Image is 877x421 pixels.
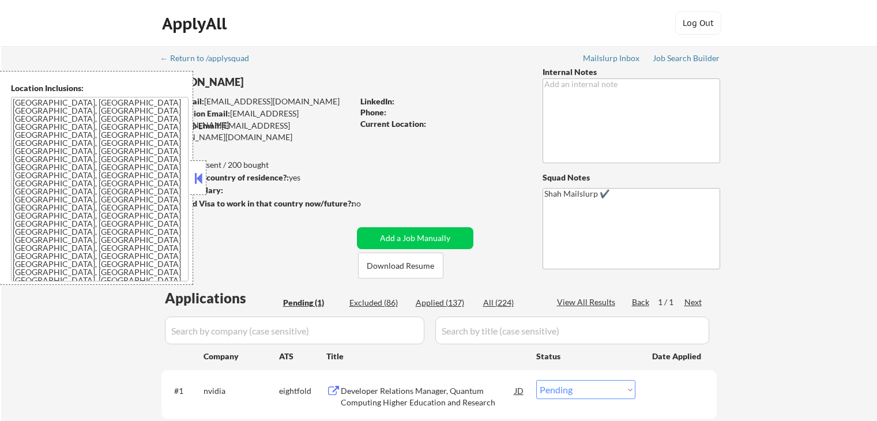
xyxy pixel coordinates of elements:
[161,198,353,208] strong: Will need Visa to work in that country now/future?:
[632,296,650,308] div: Back
[161,172,289,182] strong: Can work in country of residence?:
[349,297,407,309] div: Excluded (86)
[204,351,279,362] div: Company
[161,120,353,142] div: [EMAIL_ADDRESS][PERSON_NAME][DOMAIN_NAME]
[160,54,260,62] div: ← Return to /applysquad
[360,119,426,129] strong: Current Location:
[360,107,386,117] strong: Phone:
[161,159,353,171] div: 137 sent / 200 bought
[161,172,349,183] div: yes
[653,54,720,65] a: Job Search Builder
[352,198,385,209] div: no
[358,253,443,279] button: Download Resume
[162,108,353,130] div: [EMAIL_ADDRESS][DOMAIN_NAME]
[543,172,720,183] div: Squad Notes
[174,385,194,397] div: #1
[165,291,279,305] div: Applications
[283,297,341,309] div: Pending (1)
[653,54,720,62] div: Job Search Builder
[165,317,424,344] input: Search by company (case sensitive)
[357,227,473,249] button: Add a Job Manually
[536,345,635,366] div: Status
[160,54,260,65] a: ← Return to /applysquad
[162,14,230,33] div: ApplyAll
[557,296,619,308] div: View All Results
[652,351,703,362] div: Date Applied
[204,385,279,397] div: nvidia
[675,12,721,35] button: Log Out
[416,297,473,309] div: Applied (137)
[543,66,720,78] div: Internal Notes
[11,82,189,94] div: Location Inclusions:
[658,296,684,308] div: 1 / 1
[514,380,525,401] div: JD
[161,75,398,89] div: [PERSON_NAME]
[583,54,641,62] div: Mailslurp Inbox
[279,385,326,397] div: eightfold
[483,297,541,309] div: All (224)
[162,96,353,107] div: [EMAIL_ADDRESS][DOMAIN_NAME]
[583,54,641,65] a: Mailslurp Inbox
[279,351,326,362] div: ATS
[435,317,709,344] input: Search by title (case sensitive)
[326,351,525,362] div: Title
[341,385,515,408] div: Developer Relations Manager, Quantum Computing Higher Education and Research
[360,96,394,106] strong: LinkedIn:
[684,296,703,308] div: Next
